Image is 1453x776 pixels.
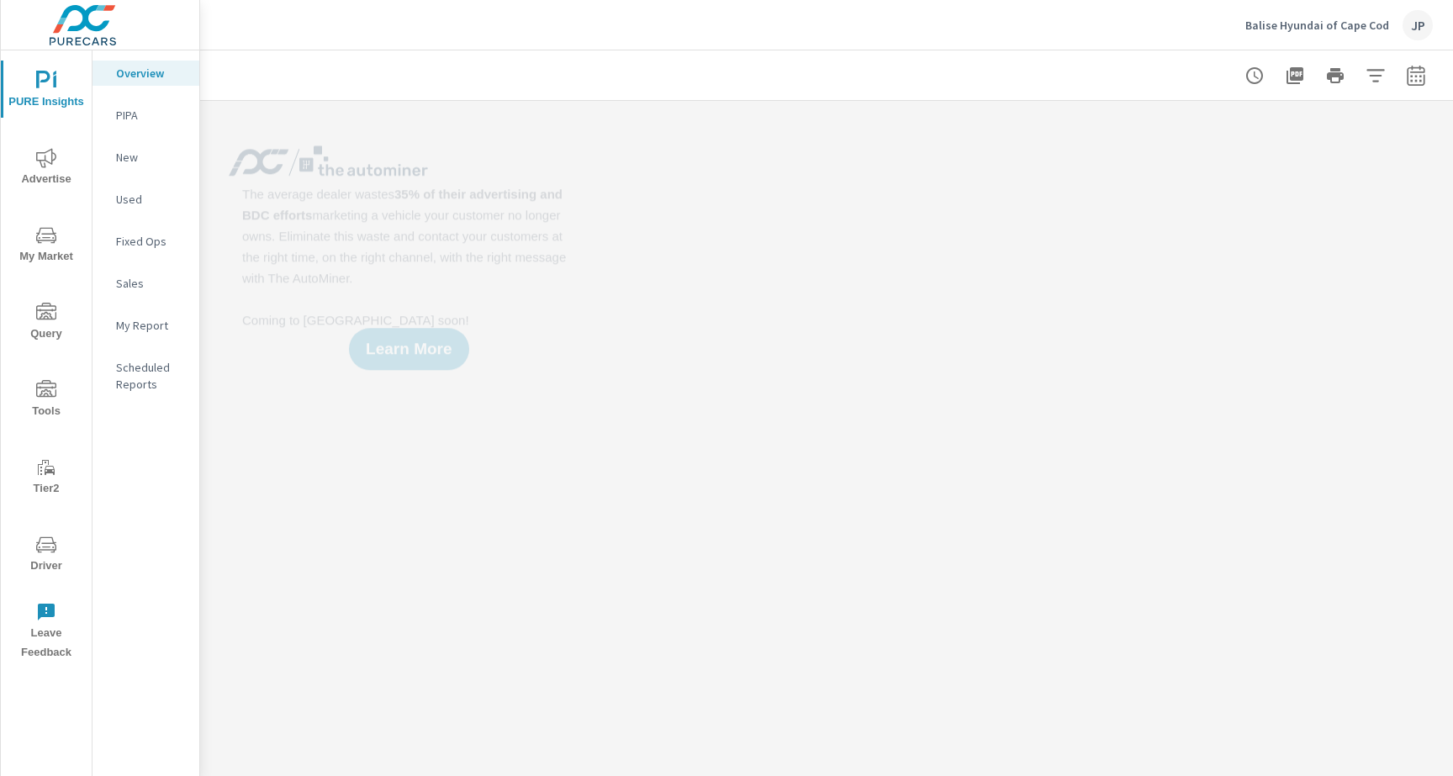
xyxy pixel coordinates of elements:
span: Save this to your personalized report [571,673,598,699]
span: Tier2 [6,457,87,499]
h5: Sales [645,132,685,150]
span: Save this to your personalized report [537,397,564,424]
span: This table looks at how you compare to the amount of budget you spend per channel as opposed to y... [544,676,564,696]
div: Sales [92,271,199,296]
button: Learn More [349,328,468,370]
p: Last 30 days [1062,426,1131,446]
p: Last 30 days [645,150,714,171]
span: A rolling 30 day total of daily Shoppers on the dealership website, averaged over the selected da... [927,676,948,696]
a: See more details in report [1406,673,1433,699]
span: Total cost of media for all PureCars channels for the selected dealership group over the selected... [927,400,948,420]
a: See more details in report [571,397,598,424]
span: Save this to your personalized report [954,397,981,424]
button: "Export Report to PDF" [1278,59,1312,92]
span: Save this to your personalized report [1372,673,1399,699]
div: PIPA [92,103,199,128]
a: See more details in report [988,397,1015,424]
span: Advertise [6,148,87,189]
button: Make Fullscreen [1312,673,1339,699]
span: The number of dealer-specified goals completed by a visitor. [Source: This data is provided by th... [1345,676,1366,696]
span: Number of Repair Orders Closed by the selected dealership group over the selected time range. [So... [1345,124,1366,145]
button: Make Fullscreen [1345,397,1372,424]
p: PIPA [116,107,186,124]
span: Save this to your personalized report [954,673,981,699]
p: My Report [116,317,186,334]
span: My Market [6,225,87,267]
h5: PureCars Ad Spend [645,408,788,425]
button: Apply Filters [1359,59,1392,92]
p: Last 30 days [1062,702,1131,722]
p: New [116,149,186,166]
button: Make Fullscreen [510,673,537,699]
p: Scheduled Reports [116,359,186,393]
h5: Closed ROs [1062,132,1147,150]
h5: Conversions [1062,684,1154,701]
span: Average cost of advertising per each vehicle sold at the dealer over the selected date range. The... [1379,400,1399,420]
div: Used [92,187,199,212]
button: Make Fullscreen [477,397,504,424]
span: Driver [6,535,87,576]
span: Tools [6,380,87,421]
div: Scheduled Reports [92,355,199,397]
span: Save this to your personalized report [1406,397,1433,424]
div: Overview [92,61,199,86]
p: Fixed Ops [116,233,186,250]
p: Last 30 days [1062,150,1131,171]
p: Last 30 days [645,426,714,446]
span: Total sales revenue over the selected date range. [Source: This data is sourced from the dealer’s... [510,400,531,420]
span: Learn More [366,341,452,356]
p: Balise Hyundai of Cape Cod [1245,18,1389,33]
div: Fixed Ops [92,229,199,254]
h5: PureCars Ad Spend Per Unit Sold [1062,408,1310,425]
h5: PureCars Advertising Spend Mix [227,684,466,701]
a: See more details in report [1406,121,1433,148]
span: Save this to your personalized report [954,121,981,148]
p: Used [116,191,186,208]
a: See more details in report [988,121,1015,148]
h5: Average 30 Days Shoppers [645,684,843,701]
div: nav menu [1,50,92,669]
button: Select Date Range [1399,59,1433,92]
div: New [92,145,199,170]
span: Query [6,303,87,344]
span: Save this to your personalized report [1372,121,1399,148]
p: Overview [116,65,186,82]
p: Last 30 days [227,426,296,446]
button: Make Fullscreen [1312,121,1339,148]
button: Print Report [1318,59,1352,92]
span: PURE Insights [6,71,87,112]
p: Last 30 days [227,702,296,722]
button: Make Fullscreen [894,673,921,699]
p: Sales [116,275,186,292]
button: Make Fullscreen [894,397,921,424]
p: Last 30 days [645,702,714,722]
a: See more details in report [988,673,1015,699]
span: Number of vehicles sold by the dealership over the selected date range. [Source: This data is sou... [927,124,948,145]
h5: Revenue [227,408,289,425]
button: Make Fullscreen [894,121,921,148]
span: Leave Feedback [6,602,87,663]
div: JP [1403,10,1433,40]
div: My Report [92,313,199,338]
